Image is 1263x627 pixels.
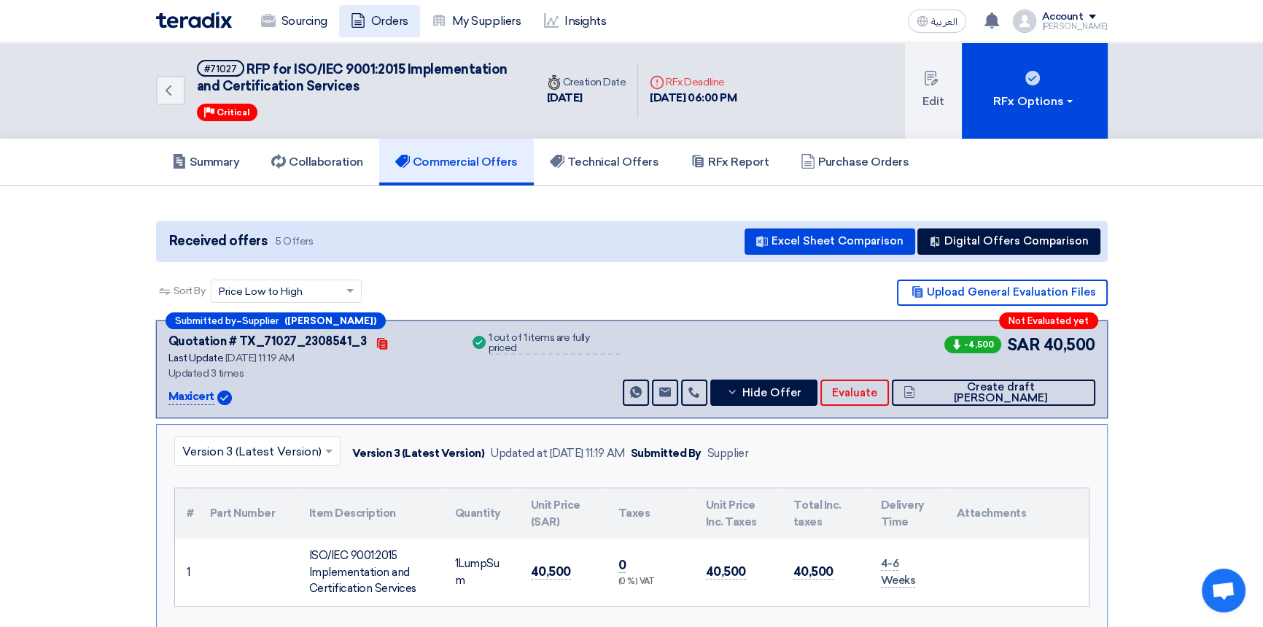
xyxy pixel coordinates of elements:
[339,5,420,37] a: Orders
[271,155,363,169] h5: Collaboration
[931,17,957,27] span: العربية
[174,283,206,299] span: Sort By
[532,5,618,37] a: Insights
[897,280,1108,306] button: Upload General Evaluation Files
[489,333,620,355] div: 1 out of 1 items are fully priced
[490,445,625,462] div: Updated at [DATE] 11:19 AM
[217,107,250,118] span: Critical
[534,139,675,185] a: Technical Offers
[249,5,339,37] a: Sourcing
[691,155,769,169] h5: RFx Report
[156,139,256,185] a: Summary
[379,139,534,185] a: Commercial Offers
[1007,333,1041,357] span: SAR
[785,139,925,185] a: Purchase Orders
[225,352,295,364] span: [DATE] 11:19 AM
[175,316,236,326] span: Submitted by
[919,382,1083,404] span: Create draft [PERSON_NAME]
[168,333,367,350] div: Quotation # TX_71027_2308541_3
[395,155,518,169] h5: Commercial Offers
[742,388,801,399] span: Hide Offer
[197,60,518,96] h5: RFP for ISO/IEC 9001:2015 Implementation and Certification Services
[793,564,833,580] span: 40,500
[618,558,626,573] span: 0
[298,488,443,539] th: Item Description
[219,284,303,299] span: Price Low to High
[820,380,889,406] button: Evaluate
[217,391,232,405] img: Verified Account
[443,488,519,539] th: Quantity
[1202,569,1245,612] div: Open chat
[204,64,237,74] div: #71027
[1009,316,1089,326] span: Not Evaluated yet
[869,488,945,539] th: Delivery Time
[675,139,785,185] a: RFx Report
[309,547,432,597] div: ISO/IEC 9001:2015 Implementation and Certification Services
[1013,9,1036,33] img: profile_test.png
[782,488,869,539] th: Total Inc. taxes
[443,539,519,606] td: LumpSum
[550,155,658,169] h5: Technical Offers
[169,231,268,251] span: Received offers
[710,380,818,406] button: Hide Offer
[945,488,1089,539] th: Attachments
[242,316,279,326] span: Supplier
[832,388,877,399] span: Evaluate
[175,539,198,606] td: 1
[881,557,916,588] span: 4-6 Weeks
[1043,333,1095,357] span: 40,500
[166,312,386,329] div: –
[694,488,782,539] th: Unit Price Inc. Taxes
[455,557,459,570] span: 1
[172,155,240,169] h5: Summary
[352,445,485,462] div: Version 3 (Latest Version)
[197,61,508,94] span: RFP for ISO/IEC 9001:2015 Implementation and Certification Services
[255,139,379,185] a: Collaboration
[519,488,607,539] th: Unit Price (SAR)
[1042,23,1108,31] div: [PERSON_NAME]
[547,90,626,107] div: [DATE]
[531,564,571,580] span: 40,500
[962,42,1108,139] button: RFx Options
[284,316,376,326] b: ([PERSON_NAME])
[168,366,452,381] div: Updated 3 times
[650,74,737,90] div: RFx Deadline
[175,488,198,539] th: #
[944,336,1001,353] span: -4,500
[547,74,626,90] div: Creation Date
[198,488,298,539] th: Part Number
[168,352,224,364] span: Last Update
[745,228,915,255] button: Excel Sheet Comparison
[908,9,966,33] button: العربية
[168,388,214,406] p: Maxicert
[618,576,683,588] div: (0 %) VAT
[993,93,1076,110] div: RFx Options
[420,5,532,37] a: My Suppliers
[892,380,1095,406] button: Create draft [PERSON_NAME]
[1042,11,1084,23] div: Account
[706,564,746,580] span: 40,500
[156,12,232,28] img: Teradix logo
[631,445,702,462] div: Submitted By
[905,42,962,139] button: Edit
[917,228,1100,255] button: Digital Offers Comparison
[650,90,737,107] div: [DATE] 06:00 PM
[607,488,694,539] th: Taxes
[801,155,909,169] h5: Purchase Orders
[707,445,748,462] div: Supplier
[276,234,313,248] span: 5 Offers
